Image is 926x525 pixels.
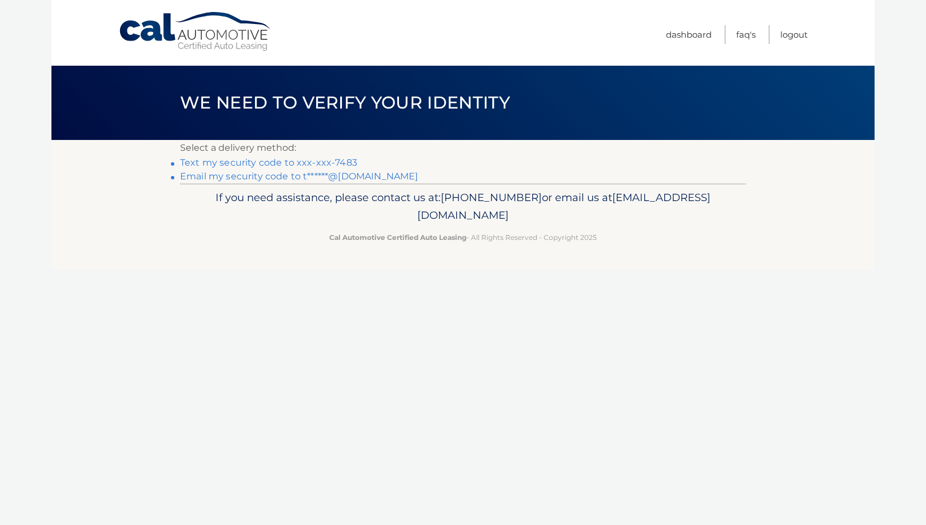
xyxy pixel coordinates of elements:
a: FAQ's [736,25,756,44]
strong: Cal Automotive Certified Auto Leasing [329,233,466,242]
a: Dashboard [666,25,712,44]
p: - All Rights Reserved - Copyright 2025 [187,231,739,243]
a: Email my security code to t******@[DOMAIN_NAME] [180,171,418,182]
a: Cal Automotive [118,11,273,52]
a: Logout [780,25,808,44]
a: Text my security code to xxx-xxx-7483 [180,157,357,168]
span: [PHONE_NUMBER] [441,191,542,204]
span: We need to verify your identity [180,92,510,113]
p: If you need assistance, please contact us at: or email us at [187,189,739,225]
p: Select a delivery method: [180,140,746,156]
